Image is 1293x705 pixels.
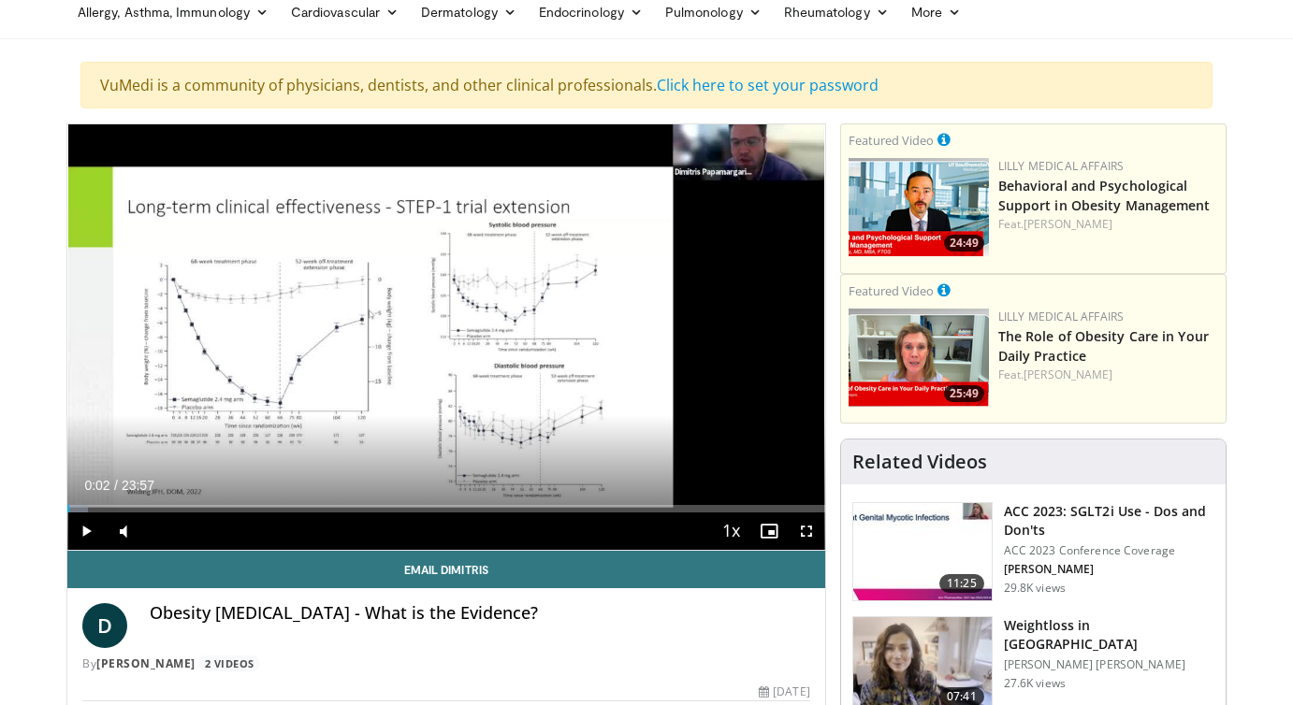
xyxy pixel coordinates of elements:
small: Featured Video [849,132,934,149]
h3: ACC 2023: SGLT2i Use - Dos and Don'ts [1004,502,1214,540]
p: 27.6K views [1004,676,1066,691]
img: e1208b6b-349f-4914-9dd7-f97803bdbf1d.png.150x105_q85_crop-smart_upscale.png [849,309,989,407]
a: [PERSON_NAME] [1024,216,1112,232]
a: Lilly Medical Affairs [998,158,1125,174]
span: 0:02 [84,478,109,493]
a: 24:49 [849,158,989,256]
a: The Role of Obesity Care in Your Daily Practice [998,327,1209,365]
p: 29.8K views [1004,581,1066,596]
span: / [114,478,118,493]
button: Enable picture-in-picture mode [750,512,788,550]
button: Fullscreen [788,512,825,550]
h3: Weightloss in [GEOGRAPHIC_DATA] [1004,616,1214,654]
button: Mute [105,512,142,550]
div: By [82,655,810,672]
h4: Related Videos [852,451,987,473]
video-js: Video Player [67,124,825,551]
a: 25:49 [849,309,989,407]
button: Playback Rate [713,512,750,550]
span: 11:25 [939,574,984,593]
a: 2 Videos [198,655,260,671]
span: 25:49 [944,385,984,402]
a: D [82,603,127,648]
button: Play [67,512,105,550]
img: 9258cdf1-0fbf-450b-845f-99397d12d24a.150x105_q85_crop-smart_upscale.jpg [853,503,992,600]
small: Featured Video [849,282,934,299]
h4: Obesity [MEDICAL_DATA] - What is the Evidence? [150,603,810,624]
img: ba3304f6-7838-4e41-9c0f-2e31ebde6754.png.150x105_q85_crop-smart_upscale.png [849,158,989,256]
p: [PERSON_NAME] [1004,562,1214,577]
span: 24:49 [944,235,984,252]
p: ACC 2023 Conference Coverage [1004,543,1214,558]
a: Behavioral and Psychological Support in Obesity Management [998,177,1211,214]
div: [DATE] [759,683,809,700]
a: Click here to set your password [657,75,879,95]
a: Lilly Medical Affairs [998,309,1125,324]
p: [PERSON_NAME] [PERSON_NAME] [1004,657,1214,672]
div: Progress Bar [67,505,825,512]
div: Feat. [998,216,1218,233]
div: VuMedi is a community of physicians, dentists, and other clinical professionals. [80,62,1213,108]
a: [PERSON_NAME] [1024,367,1112,382]
div: Feat. [998,367,1218,383]
a: [PERSON_NAME] [96,655,196,671]
a: Email Dimitris [67,551,825,588]
a: 11:25 ACC 2023: SGLT2i Use - Dos and Don'ts ACC 2023 Conference Coverage [PERSON_NAME] 29.8K views [852,502,1214,601]
span: 23:57 [122,478,154,493]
